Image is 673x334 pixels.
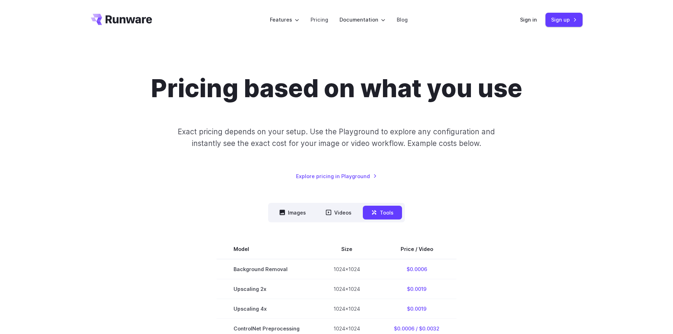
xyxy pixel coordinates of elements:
[151,74,522,103] h1: Pricing based on what you use
[270,16,299,24] label: Features
[217,279,317,299] td: Upscaling 2x
[377,279,456,299] td: $0.0019
[271,206,314,219] button: Images
[317,206,360,219] button: Videos
[217,259,317,279] td: Background Removal
[317,279,377,299] td: 1024x1024
[164,126,508,150] p: Exact pricing depends on your setup. Use the Playground to explore any configuration and instantl...
[545,13,583,27] a: Sign up
[311,16,328,24] a: Pricing
[377,259,456,279] td: $0.0006
[317,299,377,318] td: 1024x1024
[317,239,377,259] th: Size
[91,14,152,25] a: Go to /
[296,172,377,180] a: Explore pricing in Playground
[377,299,456,318] td: $0.0019
[397,16,408,24] a: Blog
[217,299,317,318] td: Upscaling 4x
[363,206,402,219] button: Tools
[377,239,456,259] th: Price / Video
[340,16,385,24] label: Documentation
[520,16,537,24] a: Sign in
[217,239,317,259] th: Model
[317,259,377,279] td: 1024x1024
